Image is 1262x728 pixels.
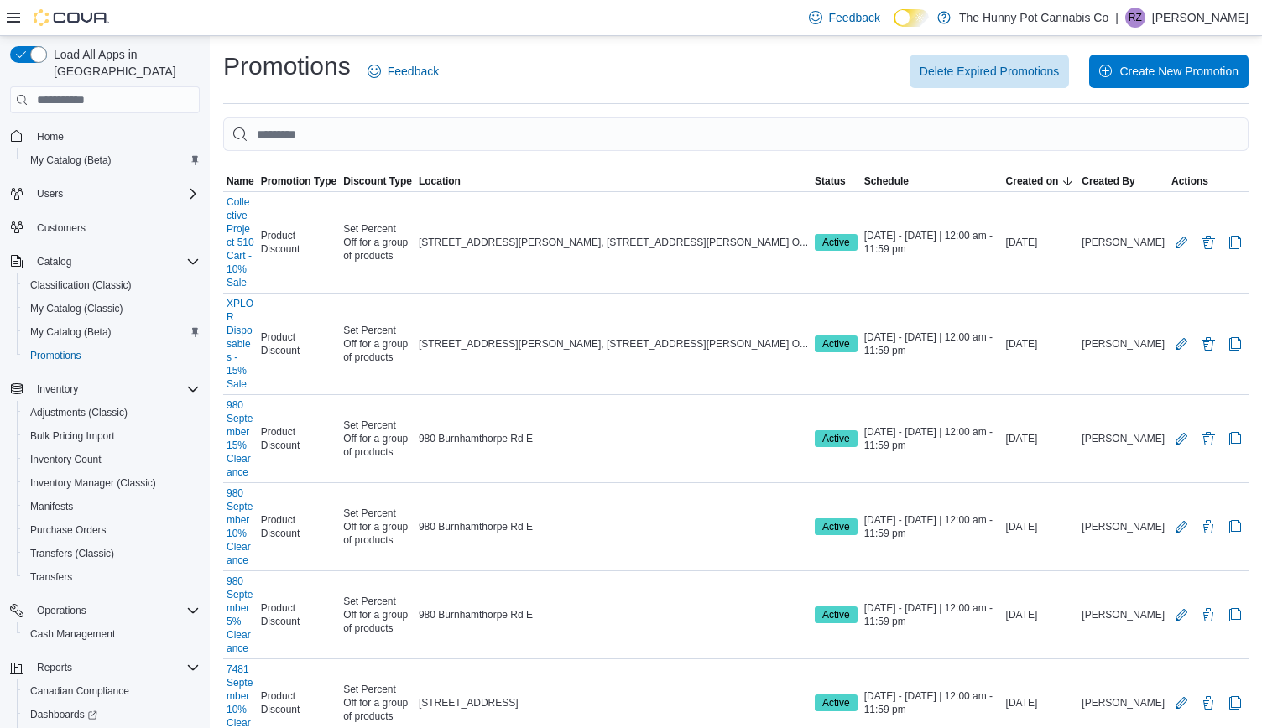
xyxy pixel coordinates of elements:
span: Active [815,335,858,352]
span: Active [815,430,858,447]
div: [DATE] [1003,605,1079,625]
button: Clone Promotion [1225,693,1245,713]
span: Reports [30,658,200,678]
button: Delete Promotion [1198,693,1218,713]
button: Operations [30,601,93,621]
button: Canadian Compliance [17,679,206,703]
button: Transfers [17,565,206,589]
span: Transfers (Classic) [23,543,200,564]
button: Users [30,184,70,204]
a: Inventory Count [23,450,108,470]
span: Customers [30,217,200,238]
a: My Catalog (Classic) [23,299,130,319]
input: This is a search bar. As you type, the results lower in the page will automatically filter. [223,117,1249,151]
span: My Catalog (Beta) [30,153,112,167]
button: Edit Promotion [1171,605,1192,625]
button: Inventory Manager (Classic) [17,471,206,495]
a: My Catalog (Beta) [23,150,118,170]
span: Operations [37,604,86,617]
span: [DATE] - [DATE] | 12:00 am - 11:59 pm [864,513,999,540]
button: Promotion Type [258,171,340,191]
button: Edit Promotion [1171,429,1192,449]
span: Active [815,606,858,623]
span: Customers [37,221,86,235]
div: Set Percent Off for a group of products [340,679,415,726]
span: [DATE] - [DATE] | 12:00 am - 11:59 pm [864,425,999,452]
div: [DATE] [1003,693,1079,713]
button: Schedule [861,171,1003,191]
span: Inventory Count [23,450,200,470]
span: Feedback [388,63,439,80]
span: Transfers [30,570,72,584]
span: Schedule [864,174,909,188]
button: Inventory Count [17,448,206,471]
button: Clone Promotion [1225,429,1245,449]
button: Name [223,171,258,191]
span: Adjustments (Classic) [30,406,128,419]
button: Catalog [30,252,78,272]
span: Active [822,336,850,351]
a: Collective Project 510 Cart - 10% Sale [227,195,254,289]
p: [PERSON_NAME] [1152,8,1249,28]
a: XPLOR Disposables - 15% Sale [227,297,254,391]
a: Transfers [23,567,79,587]
span: Active [822,519,850,534]
span: 980 Burnhamthorpe Rd E [419,608,533,621]
span: My Catalog (Classic) [23,299,200,319]
button: Home [3,123,206,148]
span: Product Discount [261,425,336,452]
span: Active [822,695,850,710]
button: Catalog [3,250,206,273]
button: Inventory [3,377,206,401]
button: Delete Promotion [1198,232,1218,252]
a: Canadian Compliance [23,681,136,701]
span: Product Discount [261,601,336,628]
span: [STREET_ADDRESS][PERSON_NAME], [STREET_ADDRESS][PERSON_NAME] O... [419,236,808,249]
span: Load All Apps in [GEOGRAPHIC_DATA] [47,46,200,80]
span: Promotions [30,349,81,362]
span: Canadian Compliance [30,684,129,698]
span: Inventory Count [30,453,102,466]
span: Catalog [30,252,200,272]
img: Cova [34,9,109,26]
span: Dashboards [23,705,200,725]
a: Home [30,127,70,147]
button: Edit Promotion [1171,693,1192,713]
span: Inventory [30,379,200,399]
button: Reports [30,658,79,678]
span: [PERSON_NAME] [1082,696,1165,710]
span: Users [37,187,63,200]
span: Product Discount [261,330,336,357]
span: RZ [1129,8,1142,28]
span: Product Discount [261,513,336,540]
span: Active [815,518,858,535]
div: Set Percent Off for a group of products [340,415,415,462]
div: Set Percent Off for a group of products [340,503,415,550]
span: Status [815,174,846,188]
button: Transfers (Classic) [17,542,206,565]
span: Cash Management [23,624,200,644]
span: Discount Type [343,174,412,188]
span: Manifests [30,500,73,513]
span: 980 Burnhamthorpe Rd E [419,520,533,533]
span: [PERSON_NAME] [1082,520,1165,533]
a: Promotions [23,346,88,366]
a: 980 September 5% Clearance [227,575,254,655]
button: Created By [1078,171,1168,191]
button: Adjustments (Classic) [17,401,206,424]
span: Promotions [23,346,200,366]
p: | [1115,8,1119,28]
span: [PERSON_NAME] [1082,608,1165,621]
span: Canadian Compliance [23,681,200,701]
a: Manifests [23,497,80,517]
span: Home [30,125,200,146]
span: 980 Burnhamthorpe Rd E [419,432,533,445]
span: Reports [37,661,72,674]
button: My Catalog (Beta) [17,320,206,344]
span: Name [227,174,254,188]
span: My Catalog (Beta) [23,150,200,170]
button: Clone Promotion [1225,232,1245,252]
span: Purchase Orders [23,520,200,540]
span: Product Discount [261,229,336,256]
